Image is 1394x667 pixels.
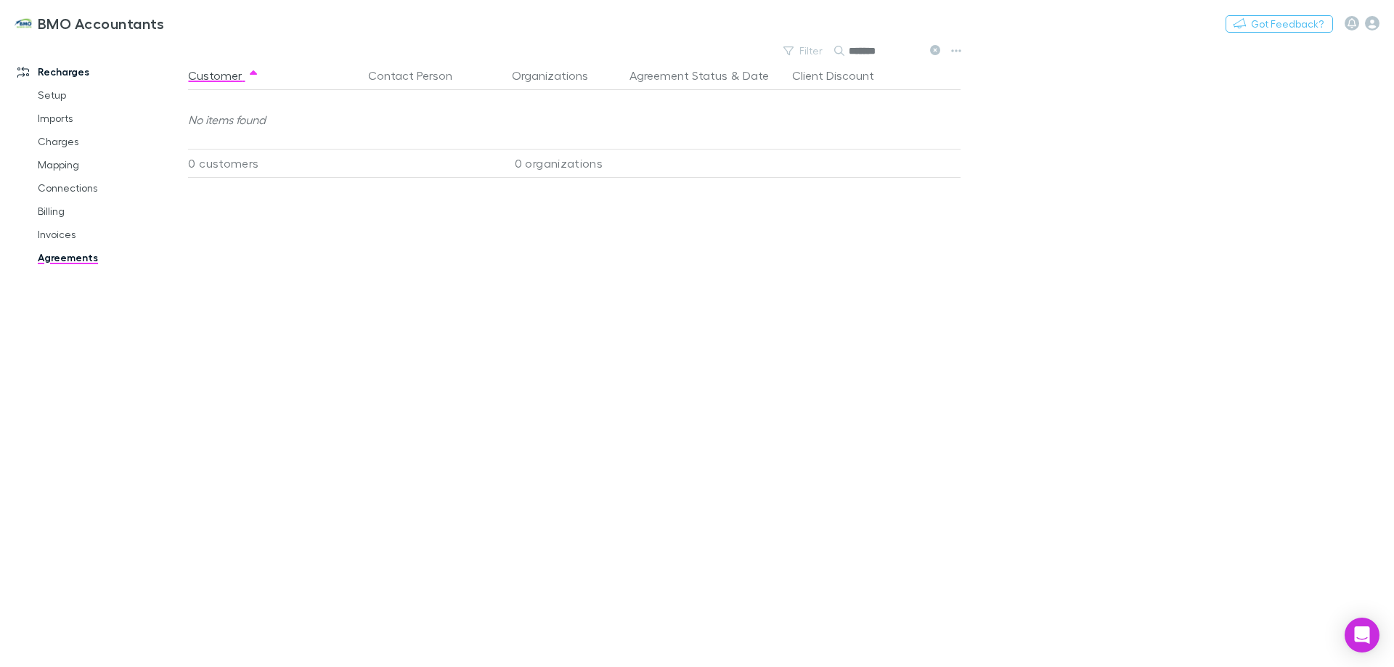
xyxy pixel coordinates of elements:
a: Mapping [23,153,196,176]
div: No items found [188,91,975,149]
button: Organizations [512,61,606,90]
button: Filter [776,42,831,60]
img: BMO Accountants's Logo [15,15,32,32]
div: Open Intercom Messenger [1345,618,1379,652]
button: Date [743,61,769,90]
a: Connections [23,176,196,200]
a: BMO Accountants [6,6,174,41]
button: Client Discount [792,61,892,90]
button: Contact Person [368,61,470,90]
a: Billing [23,200,196,223]
a: Recharges [3,60,196,83]
a: Invoices [23,223,196,246]
div: 0 organizations [493,149,624,178]
div: 0 customers [188,149,362,178]
a: Agreements [23,246,196,269]
div: & [629,61,780,90]
button: Got Feedback? [1226,15,1333,33]
a: Imports [23,107,196,130]
a: Charges [23,130,196,153]
a: Setup [23,83,196,107]
h3: BMO Accountants [38,15,165,32]
button: Customer [188,61,259,90]
button: Agreement Status [629,61,727,90]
